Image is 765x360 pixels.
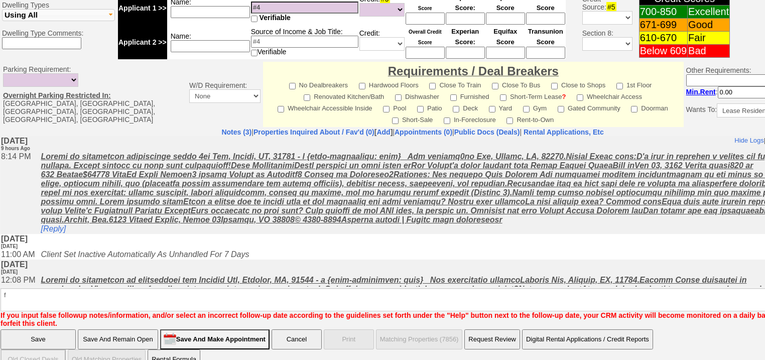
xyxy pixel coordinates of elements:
[1,133,17,139] font: [DATE]
[409,29,442,45] font: Overall Credit Score
[260,14,291,22] span: Verifiable
[250,25,359,59] td: Source of Income & Job Title: Verifiable
[304,94,310,101] input: Renovated Kitchen/Bath
[251,36,358,48] input: #4
[734,1,763,8] a: Hide Logs
[289,83,296,89] input: No Dealbreakers
[688,32,730,45] td: Fair
[631,106,637,112] input: Doorman
[395,128,452,136] a: Appointments (0)
[388,64,559,78] font: Requirements / Deal Breakers
[558,101,620,113] label: Gated Community
[486,13,525,25] input: Ask Customer: Do You Know Your Equifax Credit Score
[304,90,384,101] label: Renovated Kitchen/Bath
[221,128,251,136] a: Notes (3)
[3,91,111,99] u: Overnight Parking Restricted In:
[406,13,445,25] input: Ask Customer: Do You Know Your Overall Credit Score
[522,128,604,136] a: Rental Applications, Etc
[489,106,495,112] input: Yard
[551,78,605,90] label: Close to Shops
[464,329,520,349] button: Request Review
[616,78,652,90] label: 1st Floor
[444,117,450,124] input: In-Foreclosure
[446,47,485,59] input: Ask Customer: Do You Know Your Experian Credit Score
[2,9,115,21] button: Using All
[278,101,372,113] label: Wheelchair Accessible Inside
[251,2,358,14] input: #4
[118,25,167,59] td: Applicant 2 >>
[40,88,65,97] a: [Reply]
[359,25,405,59] td: Credit:
[523,106,530,112] input: Gym
[1,124,27,139] b: [DATE]
[451,28,479,46] font: Experian Score:
[631,101,668,113] label: Doorman
[526,13,565,25] input: Ask Customer: Do You Know Your Transunion Credit Score
[5,11,38,19] span: Using All
[383,106,390,112] input: Pool
[253,128,374,136] a: Properties Inquired About / Fav'd (0)
[486,47,525,59] input: Ask Customer: Do You Know Your Equifax Credit Score
[454,128,520,136] a: Public Docs (Deals)
[639,19,687,32] td: 671-699
[376,128,390,136] a: Add
[577,90,642,101] label: Wheelchair Access
[551,83,558,89] input: Close to Shops
[493,28,517,46] font: Equifax Score
[639,6,687,19] td: 700-850
[489,101,513,113] label: Yard
[289,78,348,90] label: No Dealbreakers
[417,106,424,112] input: Patio
[40,114,248,123] i: Client Set Inactive Automatically As Unhandled For 7 Days
[686,88,716,96] b: Min.
[700,88,716,96] span: Rent
[453,106,459,112] input: Deck
[528,28,563,46] font: Transunion Score
[167,25,250,59] td: Name:
[526,47,565,59] input: Ask Customer: Do You Know Your Transunion Credit Score
[78,329,158,349] input: Save And Remain Open
[160,329,270,349] input: Save And Make Appointment
[453,101,478,113] label: Deck
[506,113,554,125] label: Rent-to-Own
[392,117,399,124] input: Short-Sale
[444,113,496,125] label: In-Foreclosure
[492,83,498,89] input: Close To Bus
[395,94,402,101] input: Dishwasher
[395,90,439,101] label: Dishwasher
[417,101,442,113] label: Patio
[1,62,187,127] td: Parking Requirement: [GEOGRAPHIC_DATA], [GEOGRAPHIC_DATA], [GEOGRAPHIC_DATA], [GEOGRAPHIC_DATA], ...
[187,62,263,127] td: W/D Requirement:
[429,78,481,90] label: Close To Train
[639,32,687,45] td: 610-670
[406,47,445,59] input: Ask Customer: Do You Know Your Overall Credit Score
[359,78,419,90] label: Hardwood Floors
[1,10,30,15] font: 9 hours Ago
[450,94,457,101] input: Furnished
[500,94,506,101] input: Short-Term Lease?
[450,90,489,101] label: Furnished
[688,6,730,19] td: Excellent
[359,83,365,89] input: Hardwood Floors
[506,117,513,124] input: Rent-to-Own
[392,113,433,125] label: Short-Sale
[1,107,17,113] font: [DATE]
[562,93,566,100] a: ?
[616,83,623,89] input: 1st Floor
[253,128,393,136] b: [ ]
[278,106,284,112] input: Wheelchair Accessible Inside
[558,106,564,112] input: Gated Community
[1,1,30,16] b: [DATE]
[383,101,406,113] label: Pool
[1,98,27,113] b: [DATE]
[523,101,547,113] label: Gym
[1,329,76,349] input: Save
[639,45,687,58] td: Below 609
[446,13,485,25] input: Ask Customer: Do You Know Your Experian Credit Score
[524,128,604,136] nobr: Rental Applications, Etc
[272,329,322,349] button: Cancel
[577,94,583,101] input: Wheelchair Access
[324,329,374,349] button: Print
[606,2,616,12] span: #5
